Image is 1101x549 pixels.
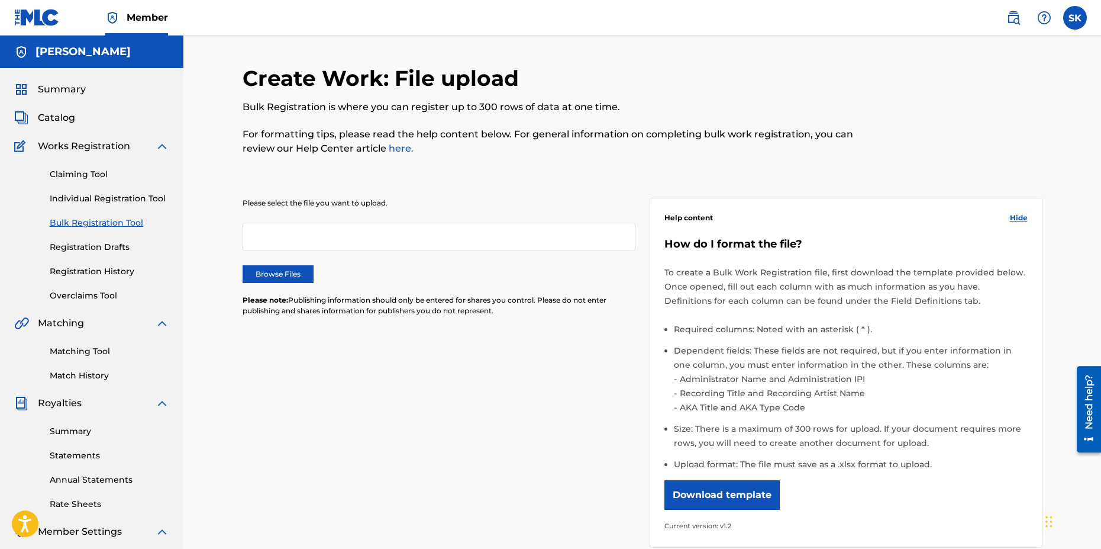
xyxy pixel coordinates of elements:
[38,82,86,97] span: Summary
[38,525,122,539] span: Member Settings
[38,111,75,125] span: Catalog
[127,11,168,24] span: Member
[50,370,169,382] a: Match History
[14,316,29,330] img: Matching
[677,372,1028,386] li: Administrator Name and Administration IPI
[243,198,635,208] p: Please select the file you want to upload.
[155,396,169,410] img: expand
[243,296,288,304] span: Please note:
[243,100,858,114] p: Bulk Registration is where you can register up to 300 rows of data at one time.
[1010,213,1028,223] span: Hide
[50,474,169,486] a: Annual Statements
[14,111,28,125] img: Catalog
[1032,6,1056,30] div: Help
[243,265,314,283] label: Browse Files
[50,168,169,181] a: Claiming Tool
[14,9,60,26] img: MLC Logo
[386,143,414,154] a: here.
[1042,492,1101,549] iframe: Chat Widget
[155,525,169,539] img: expand
[35,45,131,59] h5: Steve Kellerman
[243,295,635,316] p: Publishing information should only be entered for shares you control. Please do not enter publish...
[664,480,780,510] button: Download template
[1037,11,1051,25] img: help
[50,498,169,511] a: Rate Sheets
[1068,360,1101,458] iframe: Resource Center
[1002,6,1025,30] a: Public Search
[50,290,169,302] a: Overclaims Tool
[50,192,169,205] a: Individual Registration Tool
[14,82,28,97] img: Summary
[50,241,169,253] a: Registration Drafts
[674,322,1028,343] li: Required columns: Noted with an asterisk ( * ).
[243,65,525,92] h2: Create Work: File upload
[50,265,169,278] a: Registration History
[674,457,1028,471] li: Upload format: The file must save as a .xlsx format to upload.
[38,396,82,410] span: Royalties
[14,45,28,59] img: Accounts
[50,345,169,358] a: Matching Tool
[50,450,169,462] a: Statements
[677,400,1028,415] li: AKA Title and AKA Type Code
[243,127,858,156] p: For formatting tips, please read the help content below. For general information on completing bu...
[664,519,1028,533] p: Current version: v1.2
[1063,6,1087,30] div: User Menu
[14,139,30,153] img: Works Registration
[38,316,84,330] span: Matching
[14,111,75,125] a: CatalogCatalog
[664,213,713,223] span: Help content
[155,316,169,330] img: expand
[674,343,1028,422] li: Dependent fields: These fields are not required, but if you enter information in one column, you ...
[14,82,86,97] a: SummarySummary
[50,425,169,438] a: Summary
[1006,11,1021,25] img: search
[155,139,169,153] img: expand
[664,237,1028,251] h5: How do I format the file?
[105,11,120,25] img: Top Rightsholder
[664,265,1028,308] p: To create a Bulk Work Registration file, first download the template provided below. Once opened,...
[14,396,28,410] img: Royalties
[674,422,1028,457] li: Size: There is a maximum of 300 rows for upload. If your document requires more rows, you will ne...
[38,139,130,153] span: Works Registration
[677,386,1028,400] li: Recording Title and Recording Artist Name
[1045,504,1052,540] div: Drag
[50,217,169,229] a: Bulk Registration Tool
